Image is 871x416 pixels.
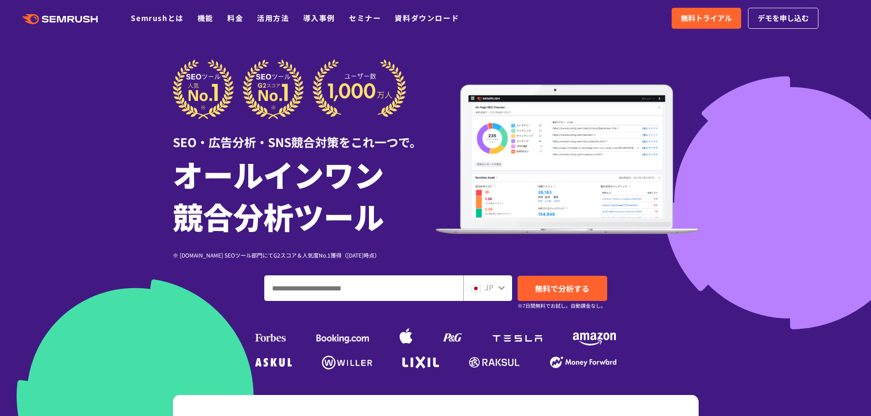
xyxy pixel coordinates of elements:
a: 導入事例 [303,12,335,23]
span: 無料で分析する [535,283,589,294]
a: セミナー [349,12,381,23]
div: SEO・広告分析・SNS競合対策をこれ一つで。 [173,119,436,151]
a: 無料で分析する [518,276,607,301]
div: ※ [DOMAIN_NAME] SEOツール部門にてG2スコア＆人気度No.1獲得（[DATE]時点） [173,251,436,259]
a: 資料ダウンロード [395,12,459,23]
span: 無料トライアル [681,12,732,24]
span: デモを申し込む [758,12,809,24]
a: 活用方法 [257,12,289,23]
a: 料金 [227,12,243,23]
a: デモを申し込む [748,8,818,29]
a: Semrushとは [131,12,183,23]
a: 機能 [198,12,214,23]
input: ドメイン、キーワードまたはURLを入力してください [265,276,463,300]
a: 無料トライアル [672,8,741,29]
span: JP [485,282,493,293]
small: ※7日間無料でお試し。自動課金なし。 [518,301,606,310]
h1: オールインワン 競合分析ツール [173,153,436,237]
